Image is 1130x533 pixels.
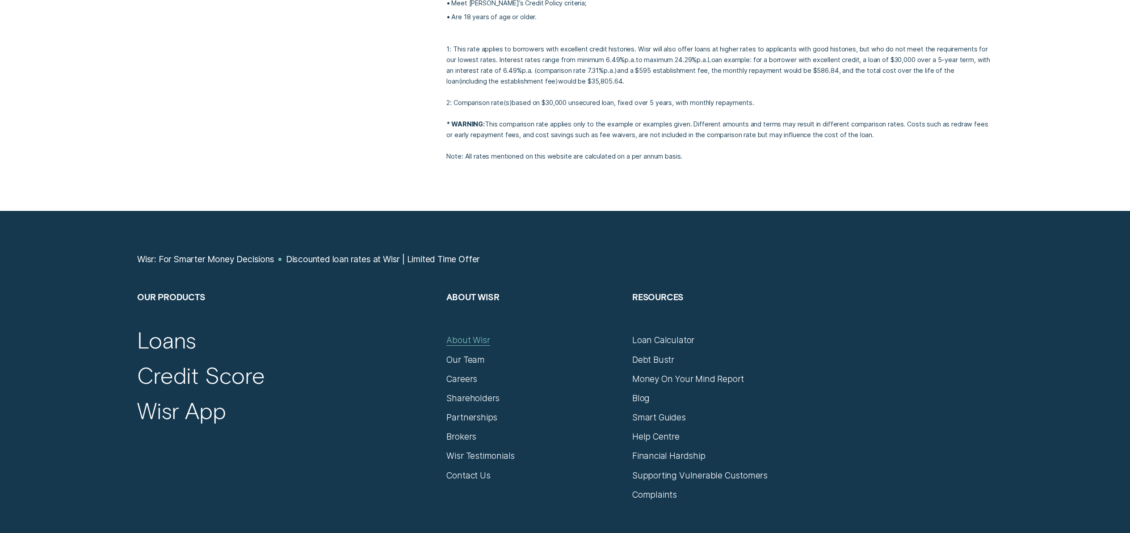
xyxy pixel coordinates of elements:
[446,120,485,128] strong: * WARNING:
[446,374,477,384] a: Careers
[446,450,515,461] a: Wisr Testimonials
[697,56,707,63] span: Per Annum
[632,450,706,461] a: Financial Hardship
[137,396,226,424] a: Wisr App
[632,489,677,500] a: Complaints
[522,67,533,74] span: p.a.
[632,470,768,481] a: Supporting Vulnerable Customers
[632,291,807,335] h2: Resources
[446,119,993,140] p: This comparison rate applies only to the example or examples given. Different amounts and terms m...
[632,393,650,403] a: Blog
[446,393,500,403] a: Shareholders
[632,431,680,442] a: Help Centre
[632,335,694,345] a: Loan Calculator
[632,354,674,365] a: Debt Bustr
[697,56,707,63] span: p.a.
[286,254,480,264] a: Discounted loan rates at Wisr | Limited Time Offer
[555,77,558,85] span: )
[446,151,993,162] p: Note: All rates mentioned on this website are calculated on a per annum basis.
[625,56,635,63] span: Per Annum
[614,67,617,74] span: )
[137,326,196,353] a: Loans
[509,99,512,106] span: )
[446,470,490,481] a: Contact Us
[446,354,484,365] a: Our Team
[446,412,497,423] a: Partnerships
[137,254,274,264] a: Wisr: For Smarter Money Decisions
[446,291,622,335] h2: About Wisr
[451,12,993,22] p: Are 18 years of age or older.
[446,335,490,345] a: About Wisr
[504,99,506,106] span: (
[522,67,533,74] span: Per Annum
[446,431,476,442] a: Brokers
[625,56,635,63] span: p.a.
[459,77,461,85] span: (
[446,33,993,108] p: 1: This rate applies to borrowers with excellent credit histories. Wisr will also offer loans at ...
[137,361,265,389] a: Credit Score
[632,412,686,423] a: Smart Guides
[604,67,614,74] span: Per Annum
[604,67,614,74] span: p.a.
[534,67,537,74] span: (
[632,374,744,384] a: Money On Your Mind Report
[137,291,436,335] h2: Our Products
